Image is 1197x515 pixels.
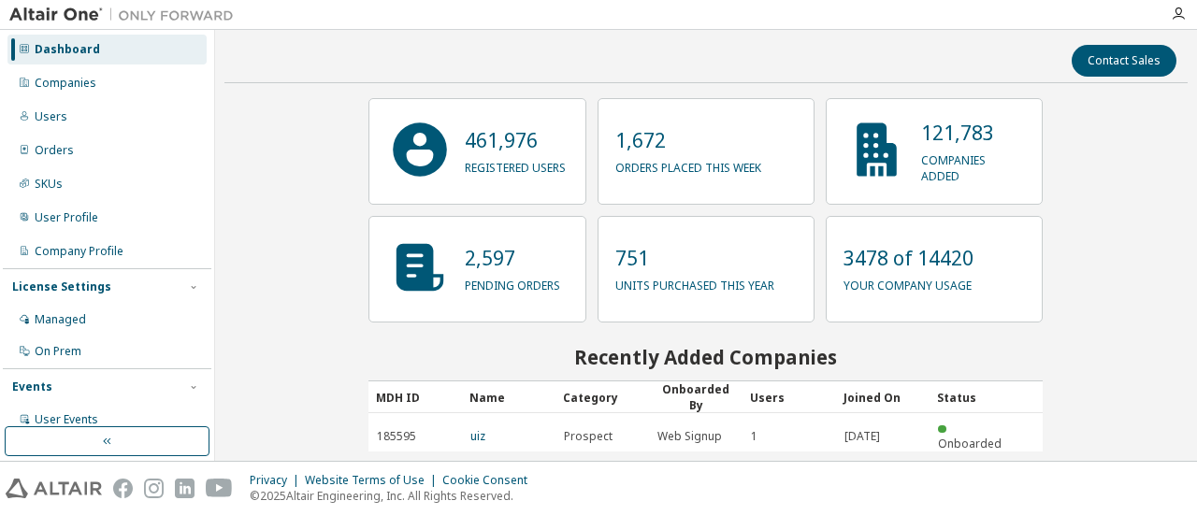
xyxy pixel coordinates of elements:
[12,379,52,394] div: Events
[377,429,416,444] span: 185595
[937,382,1016,412] div: Status
[844,272,973,293] p: your company usage
[442,473,539,488] div: Cookie Consent
[470,428,485,444] a: uiz
[1072,45,1176,77] button: Contact Sales
[6,479,102,498] img: altair_logo.svg
[35,143,74,158] div: Orders
[469,382,548,412] div: Name
[250,488,539,504] p: © 2025 Altair Engineering, Inc. All Rights Reserved.
[563,382,642,412] div: Category
[206,479,233,498] img: youtube.svg
[144,479,164,498] img: instagram.svg
[35,109,67,124] div: Users
[35,42,100,57] div: Dashboard
[35,344,81,359] div: On Prem
[750,382,829,412] div: Users
[35,76,96,91] div: Companies
[250,473,305,488] div: Privacy
[751,429,757,444] span: 1
[465,126,566,154] p: 461,976
[656,381,735,413] div: Onboarded By
[376,382,454,412] div: MDH ID
[615,154,761,176] p: orders placed this week
[113,479,133,498] img: facebook.svg
[368,345,1043,369] h2: Recently Added Companies
[35,412,98,427] div: User Events
[9,6,243,24] img: Altair One
[615,272,774,293] p: units purchased this year
[844,244,973,272] p: 3478 of 14420
[465,244,560,272] p: 2,597
[564,429,613,444] span: Prospect
[305,473,442,488] div: Website Terms of Use
[844,429,880,444] span: [DATE]
[657,429,722,444] span: Web Signup
[35,210,98,225] div: User Profile
[465,272,560,293] p: pending orders
[921,147,1025,184] p: companies added
[615,126,761,154] p: 1,672
[921,119,1025,147] p: 121,783
[175,479,195,498] img: linkedin.svg
[615,244,774,272] p: 751
[35,312,86,327] div: Managed
[465,154,566,176] p: registered users
[844,382,922,412] div: Joined On
[35,177,63,192] div: SKUs
[35,244,123,259] div: Company Profile
[12,279,111,294] div: License Settings
[938,436,1002,451] span: Onboarded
